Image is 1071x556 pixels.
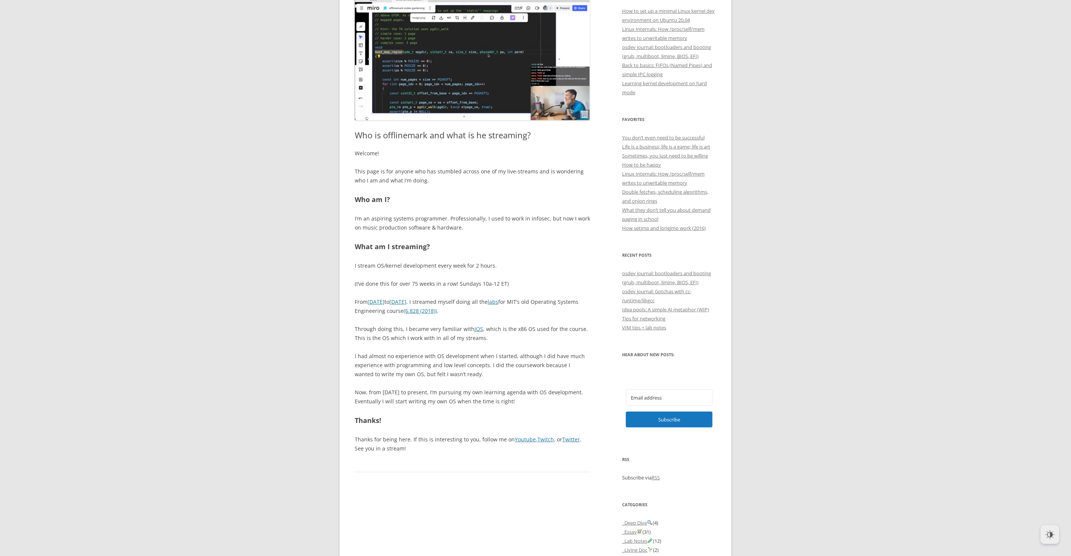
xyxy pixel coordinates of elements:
[355,149,590,158] p: Welcome!
[622,207,711,222] a: What they don’t tell you about demand paging in school
[622,134,705,141] a: You don’t even need to be successful
[622,519,653,526] a: _Deep Dive
[622,500,716,509] h3: Categories
[622,8,715,23] a: How to set up a minimal Linux kernel dev environment on Ubuntu 20.04
[637,529,642,534] img: 📝
[622,538,653,544] a: _Lab Notes
[622,473,716,482] p: Subscribe via
[368,298,384,305] a: [DATE]
[622,288,691,304] a: osdev journal: Gotchas with cc-runtime/libgcc
[622,80,707,96] a: Learning kernel development on hard mode
[389,298,406,305] a: [DATE]
[622,44,711,60] a: osdev journal: bootloaders and booting (grub, multiboot, limine, BIOS, EFI)
[626,412,712,427] button: Subscribe
[622,26,705,41] a: Linux Internals: How /proc/self/mem writes to unwritable memory
[562,436,580,443] a: Twitter
[622,188,708,204] a: Double fetches, scheduling algorithms, and onion rings
[355,325,590,343] p: Through doing this, I became very familiar with , which is the x86 OS used for the course. This i...
[622,251,716,260] h3: Recent Posts
[622,527,716,536] li: (31)
[355,130,590,140] h1: Who is offlinemark and what is he streaming?
[622,270,711,286] a: osdev journal: bootloaders and booting (grub, multiboot, limine, BIOS, EFI)
[622,518,716,527] li: (4)
[355,388,590,406] p: Now, from [DATE] to present, I’m pursuing my own learning agenda with OS development. Eventually ...
[355,194,590,205] h2: Who am I?
[622,152,708,159] a: Sometimes, you just need to be willing
[622,115,716,124] h3: Favorites
[474,325,483,332] a: JOS
[648,538,653,543] img: 🧪
[488,298,498,305] a: labs
[515,436,536,443] a: Youtube
[622,545,716,554] li: (2)
[355,435,590,453] p: Thanks for being here. If this is interesting to you, follow me on , , or . See you in a stream!
[622,547,653,553] a: _Living Doc
[648,547,653,552] img: 🌱
[622,225,706,231] a: How setjmp and longjmp work (2016)
[647,520,652,525] img: 🔍
[355,241,590,252] h2: What am I streaming?
[622,315,665,322] a: Tips for networking
[355,214,590,232] p: I’m an aspiring systems programmer. Professionally, I used to work in infosec, but now I work on ...
[537,436,554,443] a: Twitch
[622,62,712,78] a: Back to basics: FIFOs (Named Pipes) and simple IPC logging
[622,161,661,168] a: How to be happy
[651,474,660,481] a: RSS
[622,170,705,186] a: Linux Internals: How /proc/self/mem writes to unwritable memory
[622,536,716,545] li: (12)
[404,307,437,314] a: (6.828 (2018))
[622,455,716,464] h3: RSS
[622,306,709,313] a: Idea pools: A simple AI metaphor (WIP)
[355,297,590,316] p: From to , I streamed myself doing all the for MIT’s old Operating Systems Engineering course .
[355,279,590,288] p: (I’ve done this for over 75 weeks in a row! Sundays 10a-12 ET)
[626,389,712,406] input: Email address
[355,352,590,379] p: I had almost no experience with OS development when I started, although I did have much experienc...
[622,528,642,535] a: _Essay
[355,167,590,185] p: This page is for anyone who has stumbled across one of my live-streams and is wondering who I am ...
[622,350,716,359] h3: Hear about new posts:
[622,143,710,150] a: Life is a business; life is a game; life is art
[355,415,590,426] h2: Thanks!
[622,324,666,331] a: VIM tips + lab notes
[355,261,590,270] p: I stream OS/kernel development every week for 2 hours.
